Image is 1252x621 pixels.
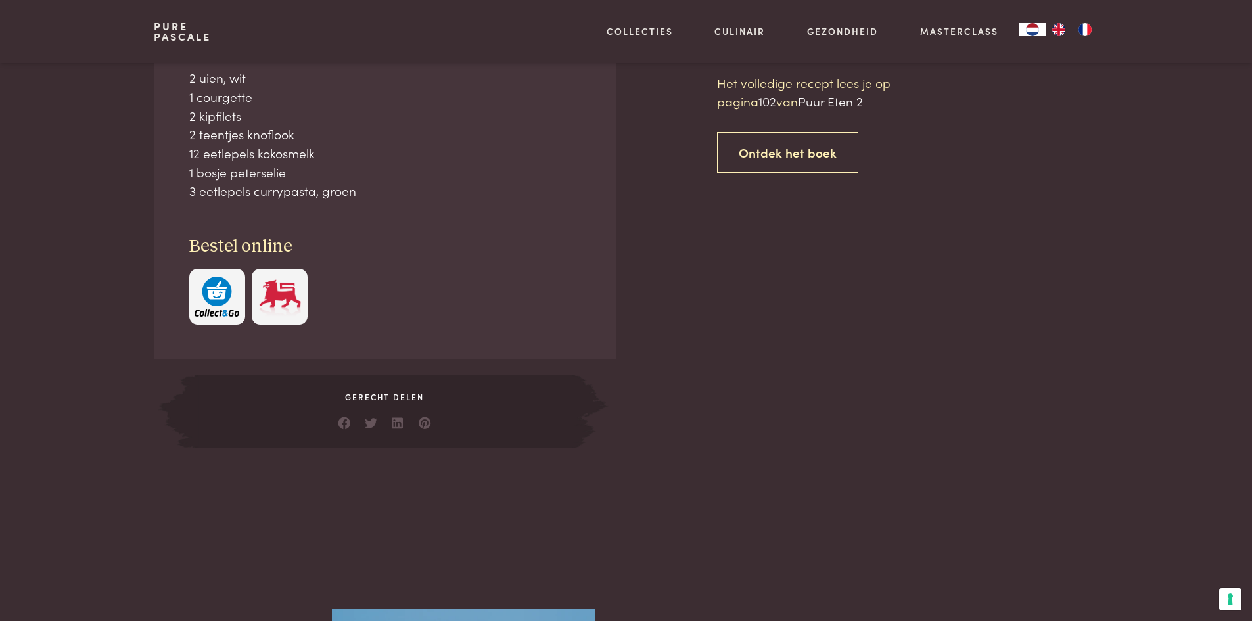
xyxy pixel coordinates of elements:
[717,74,940,111] p: Het volledige recept lees je op pagina van
[1019,23,1098,36] aside: Language selected: Nederlands
[154,21,211,42] a: PurePascale
[189,68,581,87] div: 2 uien, wit
[1046,23,1098,36] ul: Language list
[607,24,673,38] a: Collecties
[1072,23,1098,36] a: FR
[189,125,581,144] div: 2 teentjes knoflook
[189,181,581,200] div: 3 eetlepels currypasta, groen
[258,277,302,317] img: Delhaize
[189,235,581,258] h3: Bestel online
[189,163,581,182] div: 1 bosje peterselie
[1019,23,1046,36] a: NL
[758,92,776,110] span: 102
[920,24,998,38] a: Masterclass
[189,87,581,106] div: 1 courgette
[1046,23,1072,36] a: EN
[714,24,765,38] a: Culinair
[1219,588,1241,610] button: Uw voorkeuren voor toestemming voor trackingtechnologieën
[717,132,858,173] a: Ontdek het boek
[189,144,581,163] div: 12 eetlepels kokosmelk
[195,391,574,403] span: Gerecht delen
[798,92,863,110] span: Puur Eten 2
[195,277,239,317] img: c308188babc36a3a401bcb5cb7e020f4d5ab42f7cacd8327e500463a43eeb86c.svg
[189,106,581,126] div: 2 kipfilets
[1019,23,1046,36] div: Language
[807,24,878,38] a: Gezondheid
